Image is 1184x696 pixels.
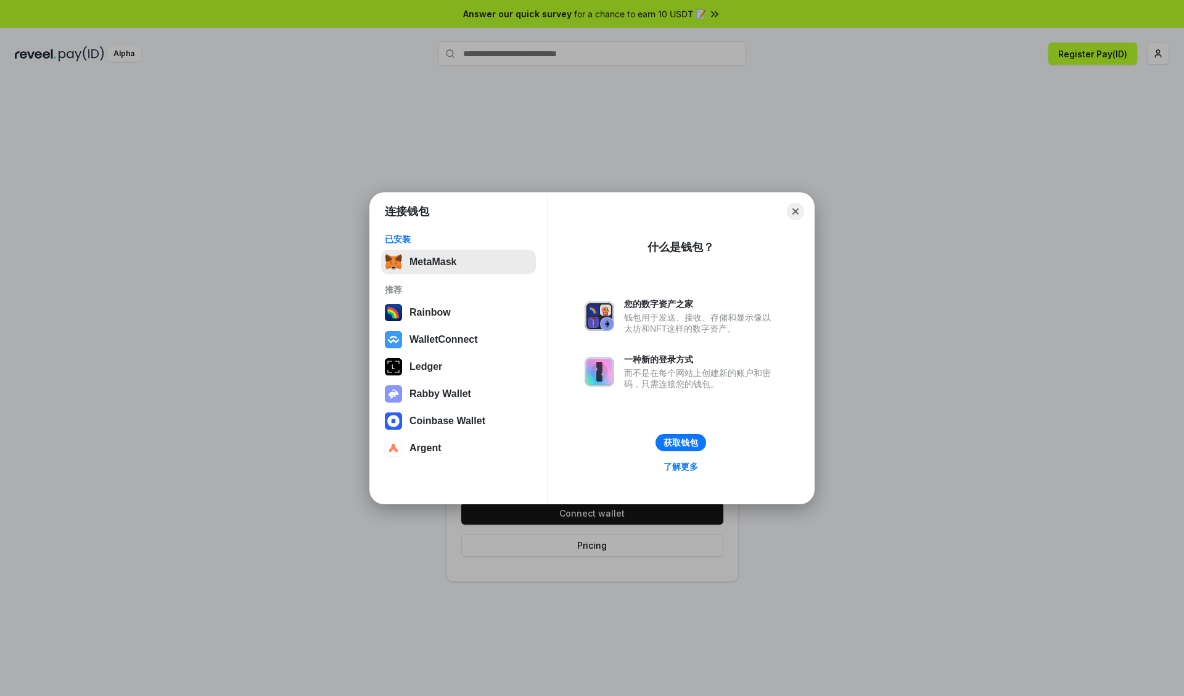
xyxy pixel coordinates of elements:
[664,461,698,472] div: 了解更多
[381,436,536,461] button: Argent
[385,253,402,271] img: svg+xml,%3Csvg%20fill%3D%22none%22%20height%3D%2233%22%20viewBox%3D%220%200%2035%2033%22%20width%...
[664,437,698,448] div: 获取钱包
[409,334,478,345] div: WalletConnect
[409,416,485,427] div: Coinbase Wallet
[656,459,705,475] a: 了解更多
[656,434,706,451] button: 获取钱包
[385,304,402,321] img: svg+xml,%3Csvg%20width%3D%22120%22%20height%3D%22120%22%20viewBox%3D%220%200%20120%20120%22%20fil...
[385,440,402,457] img: svg+xml,%3Csvg%20width%3D%2228%22%20height%3D%2228%22%20viewBox%3D%220%200%2028%2028%22%20fill%3D...
[381,300,536,325] button: Rainbow
[381,382,536,406] button: Rabby Wallet
[385,331,402,348] img: svg+xml,%3Csvg%20width%3D%2228%22%20height%3D%2228%22%20viewBox%3D%220%200%2028%2028%22%20fill%3D...
[381,327,536,352] button: WalletConnect
[385,385,402,403] img: svg+xml,%3Csvg%20xmlns%3D%22http%3A%2F%2Fwww.w3.org%2F2000%2Fsvg%22%20fill%3D%22none%22%20viewBox...
[647,240,714,255] div: 什么是钱包？
[624,354,777,365] div: 一种新的登录方式
[787,203,804,220] button: Close
[385,204,429,219] h1: 连接钱包
[385,358,402,375] img: svg+xml,%3Csvg%20xmlns%3D%22http%3A%2F%2Fwww.w3.org%2F2000%2Fsvg%22%20width%3D%2228%22%20height%3...
[385,284,532,295] div: 推荐
[381,409,536,433] button: Coinbase Wallet
[624,367,777,390] div: 而不是在每个网站上创建新的账户和密码，只需连接您的钱包。
[409,307,451,318] div: Rainbow
[385,412,402,430] img: svg+xml,%3Csvg%20width%3D%2228%22%20height%3D%2228%22%20viewBox%3D%220%200%2028%2028%22%20fill%3D...
[409,388,471,399] div: Rabby Wallet
[585,301,614,331] img: svg+xml,%3Csvg%20xmlns%3D%22http%3A%2F%2Fwww.w3.org%2F2000%2Fsvg%22%20fill%3D%22none%22%20viewBox...
[385,234,532,245] div: 已安装
[409,443,442,454] div: Argent
[585,357,614,387] img: svg+xml,%3Csvg%20xmlns%3D%22http%3A%2F%2Fwww.w3.org%2F2000%2Fsvg%22%20fill%3D%22none%22%20viewBox...
[381,354,536,379] button: Ledger
[624,298,777,309] div: 您的数字资产之家
[409,361,442,372] div: Ledger
[624,312,777,334] div: 钱包用于发送、接收、存储和显示像以太坊和NFT这样的数字资产。
[409,256,456,268] div: MetaMask
[381,250,536,274] button: MetaMask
